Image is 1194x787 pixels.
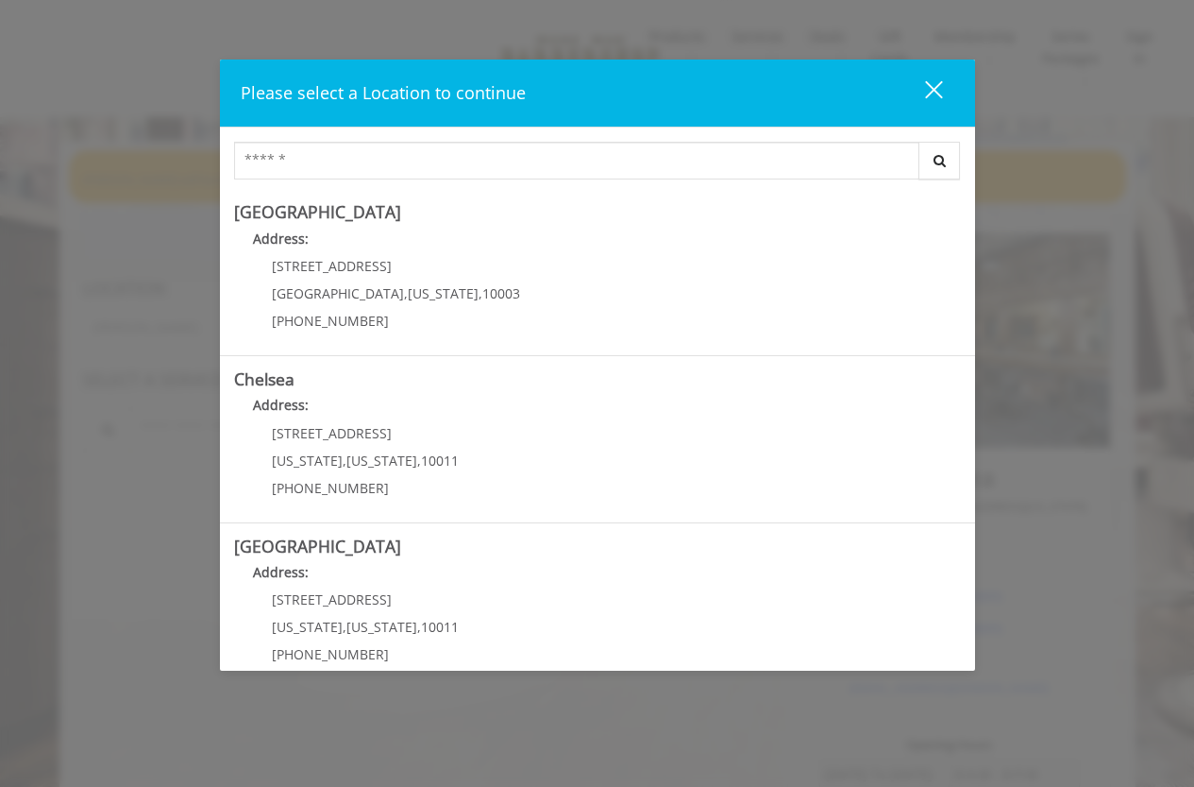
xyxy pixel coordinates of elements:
[929,154,950,167] i: Search button
[346,618,417,636] span: [US_STATE]
[346,452,417,470] span: [US_STATE]
[272,645,389,663] span: [PHONE_NUMBER]
[272,312,389,330] span: [PHONE_NUMBER]
[253,396,309,414] b: Address:
[241,81,526,104] span: Please select a Location to continue
[272,452,343,470] span: [US_STATE]
[479,284,482,302] span: ,
[482,284,520,302] span: 10003
[272,590,392,608] span: [STREET_ADDRESS]
[253,563,309,581] b: Address:
[272,618,343,636] span: [US_STATE]
[343,452,346,470] span: ,
[421,618,459,636] span: 10011
[408,284,479,302] span: [US_STATE]
[417,452,421,470] span: ,
[404,284,408,302] span: ,
[272,284,404,302] span: [GEOGRAPHIC_DATA]
[234,368,294,390] b: Chelsea
[234,200,401,223] b: [GEOGRAPHIC_DATA]
[272,424,392,442] span: [STREET_ADDRESS]
[234,142,961,189] div: Center Select
[234,535,401,557] b: [GEOGRAPHIC_DATA]
[343,618,346,636] span: ,
[234,142,919,180] input: Search Center
[417,618,421,636] span: ,
[272,479,389,497] span: [PHONE_NUMBER]
[903,79,941,108] div: close dialog
[421,452,459,470] span: 10011
[272,257,392,275] span: [STREET_ADDRESS]
[890,74,954,112] button: close dialog
[253,230,309,248] b: Address:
